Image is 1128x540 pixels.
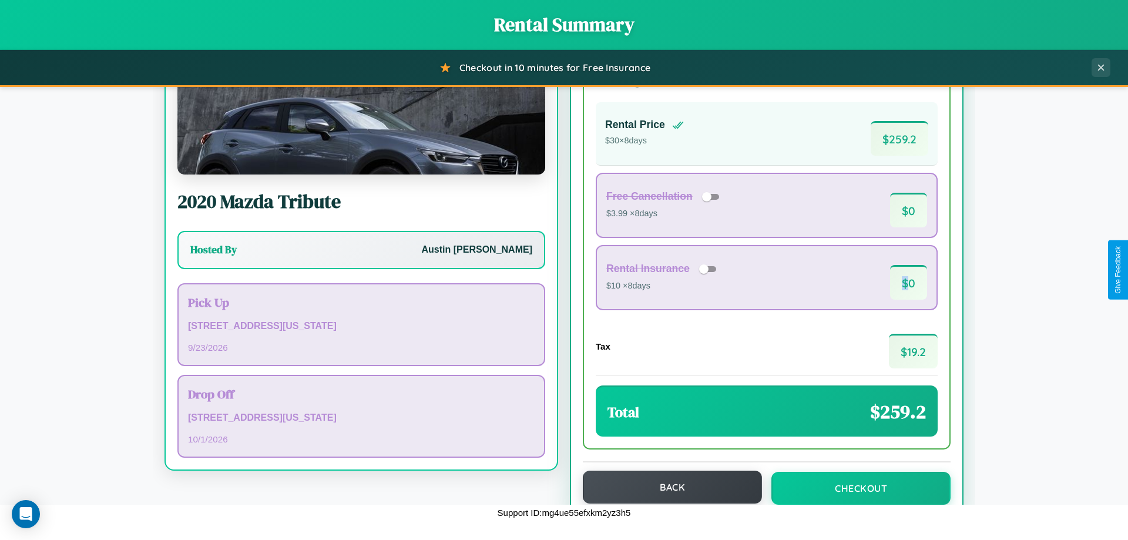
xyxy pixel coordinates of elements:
span: $ 19.2 [889,334,938,368]
p: 9 / 23 / 2026 [188,340,535,355]
h1: Rental Summary [12,12,1116,38]
img: Mazda Tribute [177,57,545,175]
h4: Rental Insurance [606,263,690,275]
div: Open Intercom Messenger [12,500,40,528]
h2: 2020 Mazda Tribute [177,189,545,214]
span: Checkout in 10 minutes for Free Insurance [459,62,650,73]
p: $ 30 × 8 days [605,133,684,149]
h4: Rental Price [605,119,665,131]
h4: Tax [596,341,610,351]
span: $ 0 [890,265,927,300]
p: Austin [PERSON_NAME] [422,242,532,259]
p: [STREET_ADDRESS][US_STATE] [188,410,535,427]
p: $10 × 8 days [606,279,720,294]
h3: Drop Off [188,385,535,403]
span: $ 259.2 [871,121,928,156]
span: $ 0 [890,193,927,227]
button: Checkout [771,472,951,505]
p: Support ID: mg4ue55efxkm2yz3h5 [498,505,631,521]
p: [STREET_ADDRESS][US_STATE] [188,318,535,335]
h3: Pick Up [188,294,535,311]
p: $3.99 × 8 days [606,206,723,222]
div: Give Feedback [1114,246,1122,294]
h4: Free Cancellation [606,190,693,203]
span: $ 259.2 [870,399,926,425]
h3: Total [607,403,639,422]
p: 10 / 1 / 2026 [188,431,535,447]
button: Back [583,471,762,504]
h3: Hosted By [190,243,237,257]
